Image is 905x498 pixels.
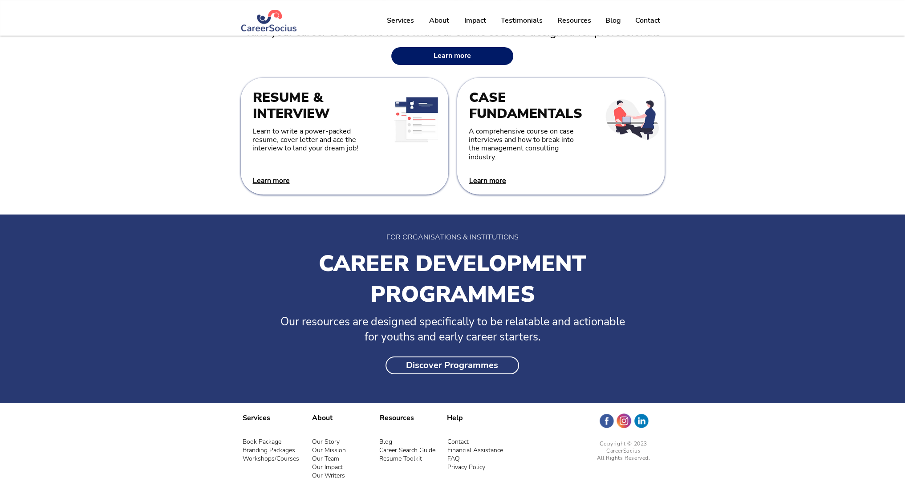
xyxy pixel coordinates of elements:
[382,9,418,32] p: Services
[252,127,360,153] p: Learn to write a power-packed resume, cover letter and ace the interview to land your dream job!
[601,9,625,32] p: Blog
[628,9,667,32] a: Contact
[379,437,392,446] a: Blog
[457,9,494,32] a: Impact
[469,176,506,186] a: Learn more
[380,413,414,423] span: Resources
[391,47,513,65] a: Learn more
[599,413,649,429] ul: Social Bar
[382,86,450,153] img: Resume Writing.png
[379,446,435,454] a: Career Search Guide
[616,413,632,429] img: Instagram (Circle)
[312,446,346,454] a: Our Mission
[253,89,330,123] span: RESUME & INTERVIEW
[434,52,471,60] span: Learn more
[240,10,298,32] img: Logo Blue (#283972) png.png
[380,9,422,32] a: Services
[600,440,647,454] span: Copyright © 2023 CareerSocius
[599,86,666,153] img: Career Consultation.png
[447,463,485,471] a: Privacy Policy
[447,454,460,463] a: FAQ
[379,454,422,463] a: Resume Toolkit
[312,437,340,446] a: Our Story
[447,413,463,423] span: Help
[319,248,586,310] span: CAREER DEVELOPMENT PROGRAMMES
[280,314,625,344] span: Our resources are designed specifically to be relatable and actionable for youths and early caree...
[243,454,299,463] a: Workshops/Courses
[598,9,628,32] a: Blog
[406,360,498,371] span: Discover Programmes
[494,9,550,32] a: Testimonials
[243,446,295,454] a: Branding Packages
[469,89,582,123] span: CASE FUNDAMENTALS
[243,437,281,446] a: Book Package
[386,232,519,242] span: FOR ORGANISATIONS & INSTITUTIONS
[312,454,339,463] a: Our Team
[553,9,596,32] p: Resources
[447,446,503,454] a: Financial Assistance
[550,9,598,32] a: Resources
[460,9,491,32] p: Impact
[496,9,547,32] p: Testimonials
[425,9,454,32] p: About
[633,413,649,429] img: LinkedIn- CareerSocius
[422,9,457,32] a: About
[312,471,345,480] a: Our Writers
[599,413,614,429] img: Facebook - CareerSocius
[253,176,290,186] a: Learn more
[597,454,650,462] span: All Rights Reserved.
[469,126,574,162] span: A comprehensive course on case interviews and how to break into the management consulting industry.
[631,9,665,32] p: Contact
[243,413,270,423] span: Services
[312,413,333,423] span: About
[447,437,469,446] a: Contact
[380,9,667,32] nav: Site
[386,356,519,374] a: Discover Programmes
[312,463,343,471] a: Our Impact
